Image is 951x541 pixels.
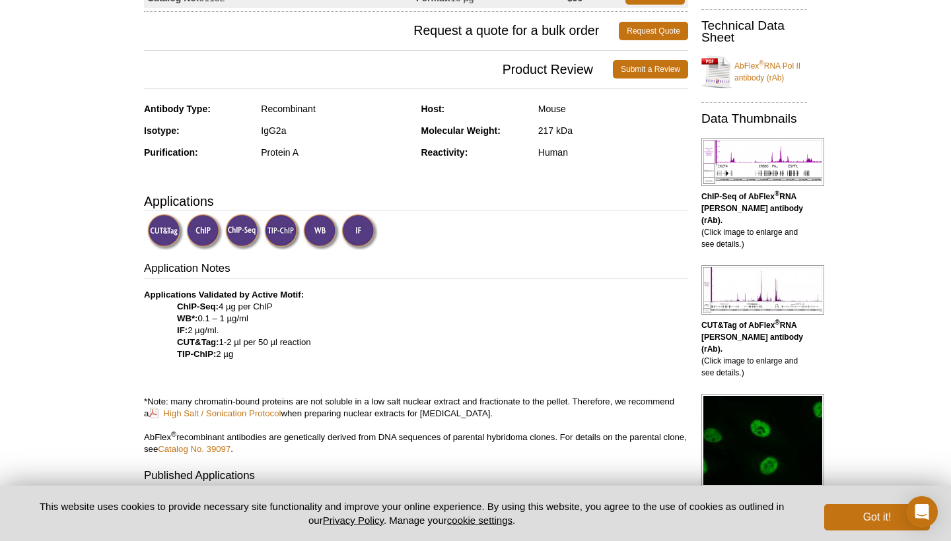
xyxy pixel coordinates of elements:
[421,125,501,136] strong: Molecular Weight:
[701,394,824,487] img: AbFlex<sup>®</sup> RNA Pol II antibody (rAb) tested by immunofluorescence.
[421,104,445,114] strong: Host:
[701,52,807,92] a: AbFlex®RNA Pol II antibody (rAb)
[177,302,219,311] strong: ChIP-Seq:
[144,22,619,40] span: Request a quote for a bulk order
[144,290,304,300] b: Applications Validated by Active Motif:
[264,214,300,250] img: TIP-ChIP Validated
[613,60,688,79] a: Submit a Review
[261,125,411,137] div: IgG2a
[447,515,512,526] button: cookie settings
[144,289,688,455] p: 4 µg per ChIP 0.1 – 1 µg/ml 2 µg/ml. 1-2 µl per 50 µl reaction 2 µg *Note: many chromatin-bound p...
[341,214,378,250] img: Immunofluorescence Validated
[144,147,198,158] strong: Purification:
[144,191,688,211] h3: Applications
[421,147,468,158] strong: Reactivity:
[701,113,807,125] h2: Data Thumbnails
[701,20,807,44] h2: Technical Data Sheet
[619,22,688,40] a: Request Quote
[147,214,184,250] img: CUT&Tag Validated
[177,325,188,335] strong: IF:
[144,125,180,136] strong: Isotype:
[775,190,779,197] sup: ®
[701,319,807,379] p: (Click image to enlarge and see details.)
[775,319,779,326] sup: ®
[144,104,211,114] strong: Antibody Type:
[21,499,802,527] p: This website uses cookies to provide necessary site functionality and improve your online experie...
[171,430,176,437] sup: ®
[538,125,688,137] div: 217 kDa
[303,214,339,250] img: Western Blot Validated
[177,349,216,359] strong: TIP-ChIP:
[759,59,763,67] sup: ®
[906,496,938,528] div: Open Intercom Messenger
[538,146,688,158] div: Human
[701,138,824,186] img: AbFlex<sup>®</sup> RNA Pol II antibody (rAb) tested by ChIP-Seq.
[261,146,411,158] div: Protein A
[824,504,930,530] button: Got it!
[149,407,281,420] a: High Salt / Sonication Protocol
[701,192,803,225] b: ChIP-Seq of AbFlex RNA [PERSON_NAME] antibody (rAb).
[701,321,803,354] b: CUT&Tag of AbFlex RNA [PERSON_NAME] antibody (rAb).
[323,515,384,526] a: Privacy Policy
[144,468,688,486] h3: Published Applications
[177,337,219,347] strong: CUT&Tag:
[701,191,807,250] p: (Click image to enlarge and see details.)
[701,265,824,315] img: AbFlex<sup>®</sup> RNA Pol II antibody (rAb) tested by CUT&Tag.
[186,214,223,250] img: ChIP Validated
[261,103,411,115] div: Recombinant
[158,444,230,454] a: Catalog No. 39097
[538,103,688,115] div: Mouse
[225,214,262,250] img: ChIP-Seq Validated
[144,60,613,79] span: Product Review
[144,261,688,279] h3: Application Notes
